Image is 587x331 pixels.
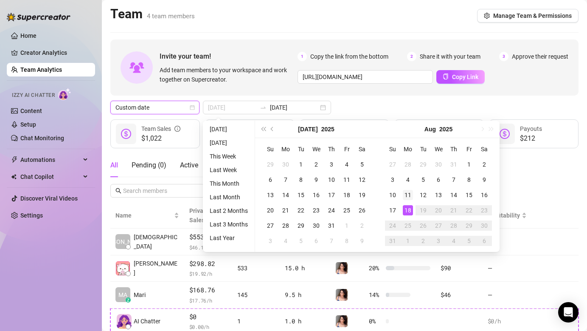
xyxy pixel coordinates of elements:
[357,221,367,231] div: 2
[520,125,542,132] span: Payouts
[461,187,477,203] td: 2025-08-15
[237,290,275,300] div: 145
[477,203,492,218] td: 2025-08-23
[446,233,461,249] td: 2025-09-04
[385,157,400,172] td: 2025-07-27
[407,52,416,61] span: 2
[11,156,18,163] span: thunderbolt
[357,159,367,170] div: 5
[357,175,367,185] div: 12
[117,314,132,329] img: izzy-ai-chatter-avatar-DDCN_rTZ.svg
[206,165,251,175] li: Last Week
[298,121,317,138] button: Choose a month
[477,233,492,249] td: 2025-09-06
[461,172,477,187] td: 2025-08-08
[326,175,337,185] div: 10
[439,121,452,138] button: Choose a year
[369,290,382,300] span: 14 %
[206,219,251,229] li: Last 3 Months
[354,187,370,203] td: 2025-07-19
[416,218,431,233] td: 2025-08-26
[263,203,278,218] td: 2025-07-20
[206,206,251,216] li: Last 2 Months
[324,218,339,233] td: 2025-07-31
[293,141,309,157] th: Tu
[296,175,306,185] div: 8
[115,101,194,114] span: Custom date
[20,212,43,219] a: Settings
[265,159,275,170] div: 29
[431,172,446,187] td: 2025-08-06
[110,160,118,170] div: All
[418,221,428,231] div: 26
[385,187,400,203] td: 2025-08-10
[309,141,324,157] th: We
[20,135,64,141] a: Chat Monitoring
[265,236,275,246] div: 3
[388,159,398,170] div: 27
[324,233,339,249] td: 2025-08-07
[357,205,367,215] div: 26
[326,159,337,170] div: 3
[296,190,306,200] div: 15
[431,187,446,203] td: 2025-08-13
[118,290,127,300] span: MA
[446,157,461,172] td: 2025-07-31
[309,218,324,233] td: 2025-07-30
[420,52,480,61] span: Share it with your team
[141,133,180,144] span: $1,022
[7,13,70,21] img: logo-BBDzfeDw.svg
[388,175,398,185] div: 3
[403,190,413,200] div: 11
[342,236,352,246] div: 8
[339,187,354,203] td: 2025-07-18
[416,141,431,157] th: Tu
[263,187,278,203] td: 2025-07-13
[403,205,413,215] div: 18
[369,263,382,273] span: 20 %
[431,218,446,233] td: 2025-08-27
[324,187,339,203] td: 2025-07-17
[12,91,55,99] span: Izzy AI Chatter
[477,9,579,23] button: Manage Team & Permissions
[446,187,461,203] td: 2025-08-14
[237,317,275,326] div: 1
[326,190,337,200] div: 17
[388,205,398,215] div: 17
[431,141,446,157] th: We
[464,190,474,200] div: 15
[339,141,354,157] th: Fr
[339,157,354,172] td: 2025-07-04
[418,205,428,215] div: 19
[265,205,275,215] div: 20
[132,160,166,170] div: Pending ( 0 )
[189,259,227,269] span: $298.82
[499,52,508,61] span: 3
[477,157,492,172] td: 2025-08-02
[433,205,444,215] div: 20
[141,124,180,133] div: Team Sales
[189,323,227,331] span: $ 0.00 /h
[477,172,492,187] td: 2025-08-09
[20,46,88,59] a: Creator Analytics
[115,211,172,220] span: Name
[354,203,370,218] td: 2025-07-26
[483,229,532,255] td: —
[479,159,489,170] div: 2
[461,203,477,218] td: 2025-08-22
[443,74,449,79] span: copy
[293,172,309,187] td: 2025-07-08
[160,65,294,84] span: Add team members to your workspace and work together on Supercreator.
[265,221,275,231] div: 27
[208,103,256,112] input: Start date
[123,186,193,195] input: Search members
[433,190,444,200] div: 13
[342,190,352,200] div: 18
[20,108,42,114] a: Content
[270,103,318,112] input: End date
[311,205,321,215] div: 23
[431,203,446,218] td: 2025-08-20
[477,218,492,233] td: 2025-08-30
[281,190,291,200] div: 14
[342,221,352,231] div: 1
